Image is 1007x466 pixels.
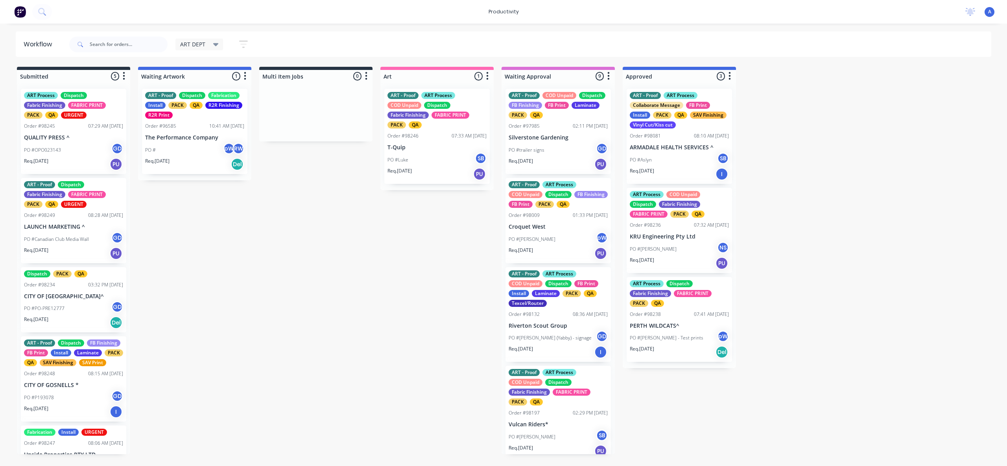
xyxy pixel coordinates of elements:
div: R2R Finishing [205,102,242,109]
div: Order #98009 [509,212,540,219]
p: Req. [DATE] [509,158,533,165]
div: FB Print [574,280,598,287]
div: QA [651,300,664,307]
p: Req. [DATE] [387,167,412,174]
div: ART - ProofART ProcessCOD UnpaidDispatchFabric FinishingFABRIC PRINTPACKQAOrder #9824607:33 AM [D... [384,89,490,184]
p: Req. [DATE] [24,405,48,412]
div: Order #98245 [24,123,55,130]
div: Dispatch [545,379,572,386]
p: PO #PO-PRE12777 [24,305,65,312]
div: PACK [105,349,123,356]
div: ART Process [664,92,697,99]
div: SAV Print [79,359,106,366]
div: ART Process [542,369,576,376]
div: Order #98197 [509,409,540,416]
div: pW [717,330,729,342]
div: ART - ProofART ProcessCOD UnpaidDispatchFabric FinishingFABRIC PRINTPACKQAOrder #9819702:29 PM [D... [505,366,611,461]
div: PACK [53,270,72,277]
div: QA [557,201,570,208]
p: PO # [145,147,156,154]
div: Order #98081 [630,132,661,139]
p: LAUNCH MARKETING ^ [24,224,123,230]
p: Upside Properties PTY LTD [24,451,123,458]
div: Fabrication [208,92,240,99]
p: T-Quip [387,144,487,151]
div: PACK [509,398,527,405]
div: Dispatch [545,191,572,198]
div: Order #98247 [24,440,55,447]
div: 03:32 PM [DATE] [88,281,123,288]
div: Del [716,346,728,358]
div: PACK [563,290,581,297]
div: GD [111,301,123,313]
p: The Performance Company [145,134,244,141]
div: ART ProcessDispatchFabric FinishingFABRIC PRINTPACKQAOrder #9823807:41 AM [DATE]PERTH WILDCATS^PO... [627,277,732,362]
div: 07:41 AM [DATE] [694,311,729,318]
div: Order #98132 [509,311,540,318]
div: 08:36 AM [DATE] [573,311,608,318]
div: FABRIC PRINT [630,211,668,218]
div: R2R Print [145,112,173,119]
div: Install [145,102,166,109]
div: ART - Proof [145,92,176,99]
p: Req. [DATE] [24,316,48,323]
p: PO #[PERSON_NAME] [630,246,677,253]
p: PO #OPO023143 [24,147,61,154]
div: PACK [168,102,187,109]
div: Dispatch [61,92,87,99]
div: PU [594,247,607,260]
div: 08:28 AM [DATE] [88,212,123,219]
div: Fabric Finishing [659,201,700,208]
div: PU [716,257,728,270]
div: ART - Proof [630,92,661,99]
div: FABRIC PRINT [68,191,106,198]
div: QA [530,398,543,405]
div: URGENT [81,429,107,436]
div: ART - Proof [24,339,55,347]
div: Order #96585 [145,123,176,130]
div: SB [596,429,608,441]
div: FB Finishing [509,102,542,109]
div: FB Finishing [574,191,608,198]
p: Req. [DATE] [24,247,48,254]
div: Laminate [532,290,560,297]
div: COD Unpaid [509,280,542,287]
p: Croquet West [509,224,608,230]
div: Install [51,349,71,356]
span: ART DEPT [180,40,205,48]
div: PACK [653,112,671,119]
div: Fabrication [24,429,55,436]
div: PACK [24,201,42,208]
div: QA [45,112,58,119]
div: COD Unpaid [509,191,542,198]
div: COD Unpaid [666,191,700,198]
div: QA [190,102,203,109]
div: GD [111,390,123,402]
div: NS [717,242,729,253]
div: ART Process [542,270,576,277]
div: COD Unpaid [542,92,576,99]
input: Search for orders... [90,37,168,52]
div: GD [111,143,123,154]
div: FABRIC PRINT [553,389,590,396]
p: PO #[PERSON_NAME] [509,433,555,440]
div: RW [232,143,244,154]
div: Laminate [572,102,599,109]
div: PU [473,168,486,180]
div: URGENT [61,112,87,119]
p: PO #Aslyn [630,156,652,163]
p: Req. [DATE] [630,345,654,352]
div: ART - Proof [509,92,540,99]
div: FABRIC PRINT [432,112,469,119]
div: Texcel/Router [509,300,547,307]
p: Riverton Scout Group [509,323,608,329]
p: Req. [DATE] [630,167,654,174]
div: ART - ProofART ProcessCOD UnpaidDispatchFB FinishingFB PrintPACKQAOrder #9800901:33 PM [DATE]Croq... [505,178,611,263]
div: Dispatch [24,270,50,277]
p: PO #[PERSON_NAME] [509,236,555,243]
div: QA [409,121,422,128]
div: Dispatch [545,280,572,287]
div: productivity [485,6,523,18]
div: pW [596,232,608,244]
p: PO #[PERSON_NAME] - Test prints [630,334,703,341]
